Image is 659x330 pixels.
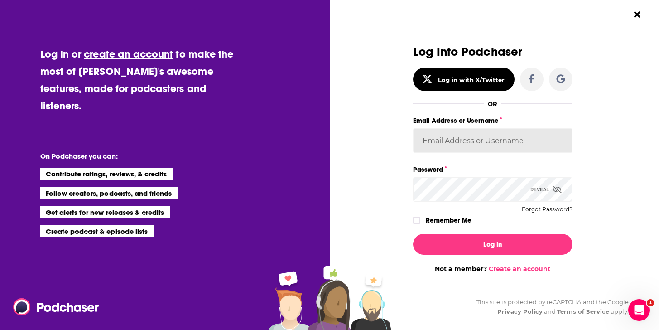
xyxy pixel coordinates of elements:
[40,225,154,237] li: Create podcast & episode lists
[413,164,572,175] label: Password
[413,68,515,91] button: Log in with X/Twitter
[426,214,471,226] label: Remember Me
[629,6,646,23] button: Close Button
[469,297,629,316] div: This site is protected by reCAPTCHA and the Google and apply.
[40,187,178,199] li: Follow creators, podcasts, and friends
[488,100,497,107] div: OR
[628,299,650,321] iframe: Intercom live chat
[13,298,93,315] a: Podchaser - Follow, Share and Rate Podcasts
[557,308,609,315] a: Terms of Service
[40,206,170,218] li: Get alerts for new releases & credits
[489,265,550,273] a: Create an account
[413,115,572,126] label: Email Address or Username
[40,168,173,180] li: Contribute ratings, reviews, & credits
[413,265,572,273] div: Not a member?
[438,76,505,83] div: Log in with X/Twitter
[530,177,562,202] div: Reveal
[40,152,221,160] li: On Podchaser you can:
[13,298,100,315] img: Podchaser - Follow, Share and Rate Podcasts
[413,128,572,153] input: Email Address or Username
[522,206,572,213] button: Forgot Password?
[497,308,543,315] a: Privacy Policy
[413,234,572,255] button: Log In
[84,48,173,60] a: create an account
[413,45,572,58] h3: Log Into Podchaser
[647,299,654,306] span: 1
